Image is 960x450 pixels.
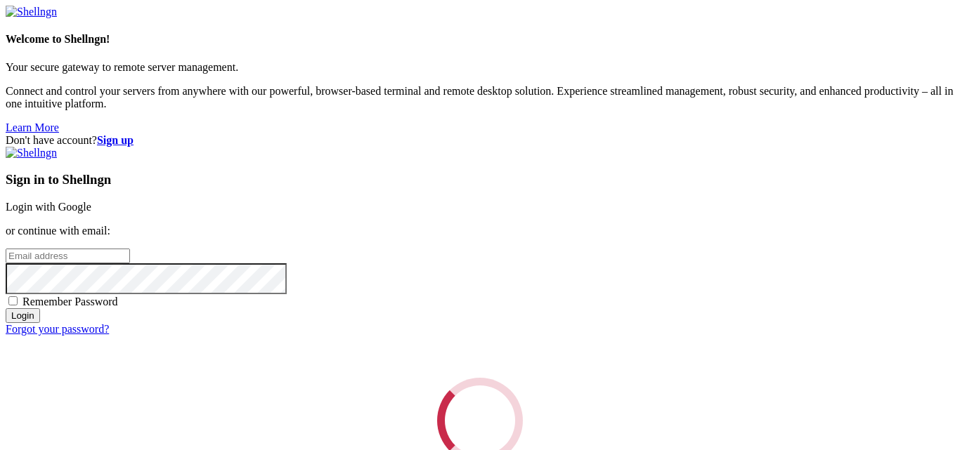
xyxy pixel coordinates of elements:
input: Email address [6,249,130,263]
img: Shellngn [6,147,57,159]
h3: Sign in to Shellngn [6,172,954,187]
span: Remember Password [22,296,118,307]
p: or continue with email: [6,225,954,237]
input: Remember Password [8,296,18,305]
div: Don't have account? [6,134,954,147]
p: Connect and control your servers from anywhere with our powerful, browser-based terminal and remo... [6,85,954,110]
input: Login [6,308,40,323]
p: Your secure gateway to remote server management. [6,61,954,74]
a: Login with Google [6,201,91,213]
a: Sign up [97,134,134,146]
a: Forgot your password? [6,323,109,335]
img: Shellngn [6,6,57,18]
a: Learn More [6,121,59,133]
h4: Welcome to Shellngn! [6,33,954,46]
